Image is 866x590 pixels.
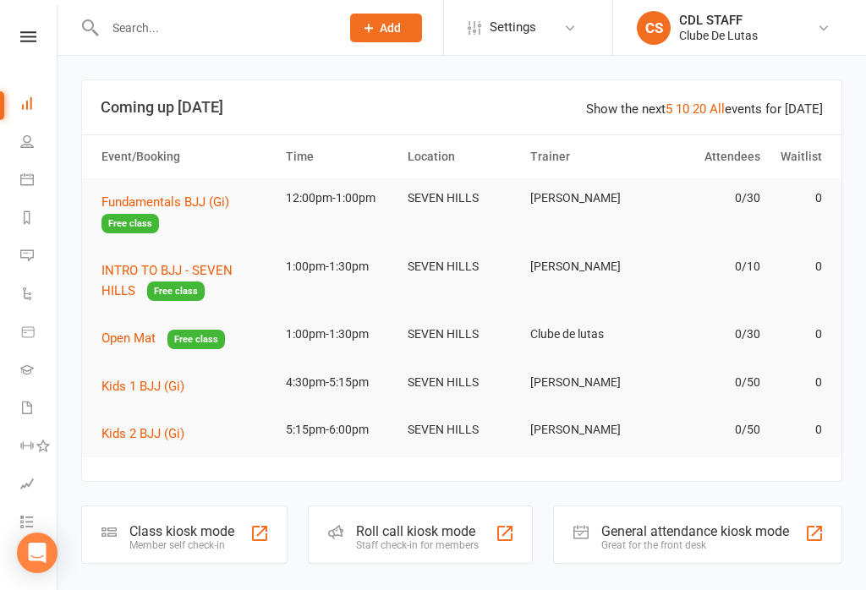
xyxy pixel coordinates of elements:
[167,330,225,349] span: Free class
[768,178,829,218] td: 0
[17,533,58,573] div: Open Intercom Messenger
[601,539,789,551] div: Great for the front desk
[100,16,328,40] input: Search...
[101,192,271,233] button: Fundamentals BJJ (Gi)Free class
[637,11,671,45] div: CS
[101,214,159,233] span: Free class
[129,523,234,539] div: Class kiosk mode
[523,363,645,402] td: [PERSON_NAME]
[278,314,401,354] td: 1:00pm-1:30pm
[101,331,156,346] span: Open Mat
[601,523,789,539] div: General attendance kiosk mode
[101,328,225,349] button: Open MatFree class
[278,247,401,287] td: 1:00pm-1:30pm
[101,379,184,394] span: Kids 1 BJJ (Gi)
[20,162,58,200] a: Calendar
[101,426,184,441] span: Kids 2 BJJ (Gi)
[350,14,422,42] button: Add
[490,8,536,46] span: Settings
[400,363,523,402] td: SEVEN HILLS
[356,523,479,539] div: Roll call kiosk mode
[20,86,58,124] a: Dashboard
[400,135,523,178] th: Location
[645,135,768,178] th: Attendees
[523,247,645,287] td: [PERSON_NAME]
[679,28,758,43] div: Clube De Lutas
[679,13,758,28] div: CDL STAFF
[101,423,196,444] button: Kids 2 BJJ (Gi)
[645,410,768,450] td: 0/50
[400,178,523,218] td: SEVEN HILLS
[101,194,229,210] span: Fundamentals BJJ (Gi)
[523,178,645,218] td: [PERSON_NAME]
[400,247,523,287] td: SEVEN HILLS
[380,21,401,35] span: Add
[356,539,479,551] div: Staff check-in for members
[94,135,278,178] th: Event/Booking
[693,101,706,117] a: 20
[645,178,768,218] td: 0/30
[20,314,58,352] a: Product Sales
[20,200,58,238] a: Reports
[400,410,523,450] td: SEVEN HILLS
[645,314,768,354] td: 0/30
[645,363,768,402] td: 0/50
[768,363,829,402] td: 0
[523,135,645,178] th: Trainer
[278,410,401,450] td: 5:15pm-6:00pm
[768,410,829,450] td: 0
[523,410,645,450] td: [PERSON_NAME]
[586,99,823,119] div: Show the next events for [DATE]
[101,260,271,302] button: INTRO TO BJJ - SEVEN HILLSFree class
[129,539,234,551] div: Member self check-in
[523,314,645,354] td: Clube de lutas
[278,363,401,402] td: 4:30pm-5:15pm
[20,467,58,505] a: Assessments
[278,178,401,218] td: 12:00pm-1:00pm
[20,124,58,162] a: People
[101,376,196,396] button: Kids 1 BJJ (Gi)
[101,99,823,116] h3: Coming up [DATE]
[676,101,689,117] a: 10
[101,263,233,298] span: INTRO TO BJJ - SEVEN HILLS
[278,135,401,178] th: Time
[400,314,523,354] td: SEVEN HILLS
[147,281,205,301] span: Free class
[768,247,829,287] td: 0
[645,247,768,287] td: 0/10
[710,101,725,117] a: All
[768,135,829,178] th: Waitlist
[768,314,829,354] td: 0
[666,101,672,117] a: 5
